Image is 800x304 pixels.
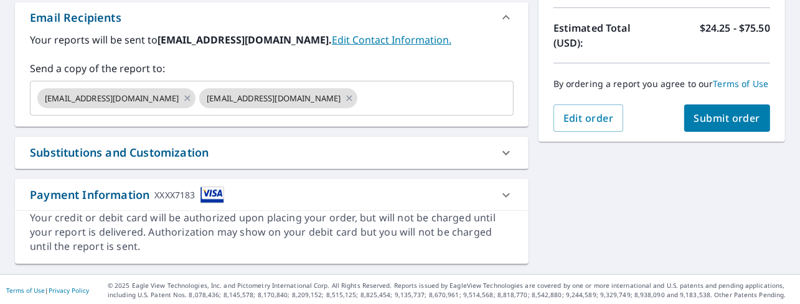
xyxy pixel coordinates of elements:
div: Payment InformationXXXX7183cardImage [15,179,529,211]
label: Your reports will be sent to [30,32,514,47]
span: Edit order [563,111,614,125]
b: [EMAIL_ADDRESS][DOMAIN_NAME]. [158,33,332,47]
div: [EMAIL_ADDRESS][DOMAIN_NAME] [37,88,195,108]
button: Submit order [684,104,771,132]
p: Estimated Total (USD): [553,21,662,50]
img: cardImage [200,187,224,203]
a: Terms of Use [713,78,769,90]
button: Edit order [553,104,624,132]
span: [EMAIL_ADDRESS][DOMAIN_NAME] [37,93,186,104]
a: Terms of Use [6,286,45,295]
div: Payment Information [30,187,224,203]
div: Email Recipients [30,9,121,26]
a: EditContactInfo [332,33,451,47]
span: Submit order [694,111,761,125]
p: By ordering a report you agree to our [553,78,770,90]
div: Your credit or debit card will be authorized upon placing your order, but will not be charged unt... [30,211,514,254]
label: Send a copy of the report to: [30,61,514,76]
div: Substitutions and Customization [15,137,529,168]
span: [EMAIL_ADDRESS][DOMAIN_NAME] [199,93,348,104]
div: XXXX7183 [154,187,195,203]
div: [EMAIL_ADDRESS][DOMAIN_NAME] [199,88,357,108]
div: Substitutions and Customization [30,144,209,161]
p: © 2025 Eagle View Technologies, Inc. and Pictometry International Corp. All Rights Reserved. Repo... [108,281,794,300]
p: | [6,287,89,294]
a: Privacy Policy [49,286,89,295]
p: $24.25 - $75.50 [700,21,770,50]
div: Email Recipients [15,2,529,32]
